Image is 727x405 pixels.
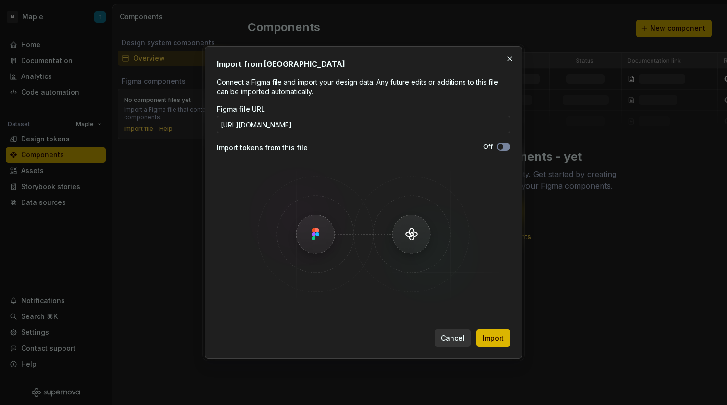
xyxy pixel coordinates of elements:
[217,104,265,114] label: Figma file URL
[217,77,510,97] p: Connect a Figma file and import your design data. Any future edits or additions to this file can ...
[476,329,510,347] button: Import
[217,116,510,133] input: https://figma.com/file/...
[217,143,363,152] div: Import tokens from this file
[441,333,464,343] span: Cancel
[217,58,510,70] h2: Import from [GEOGRAPHIC_DATA]
[435,329,471,347] button: Cancel
[483,333,504,343] span: Import
[483,143,493,151] label: Off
